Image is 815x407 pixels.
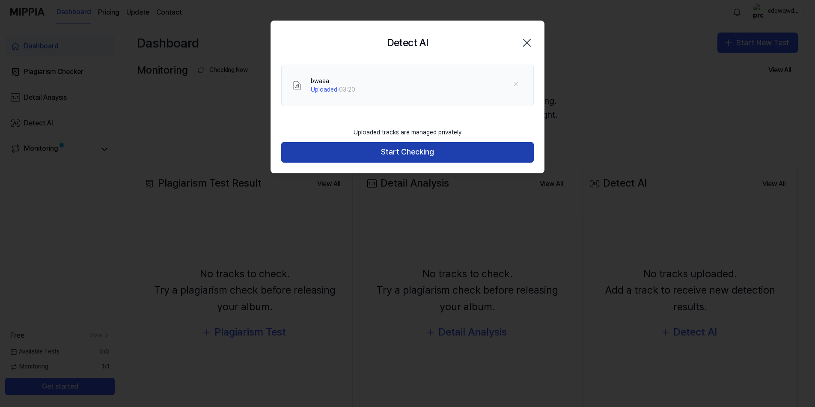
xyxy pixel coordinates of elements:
[311,77,355,86] div: bwaaa
[311,86,337,93] span: Uploaded
[292,80,302,91] img: File Select
[281,142,534,163] button: Start Checking
[348,123,467,142] div: Uploaded tracks are managed privately
[387,35,428,51] h2: Detect AI
[311,86,355,94] div: · 03:20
